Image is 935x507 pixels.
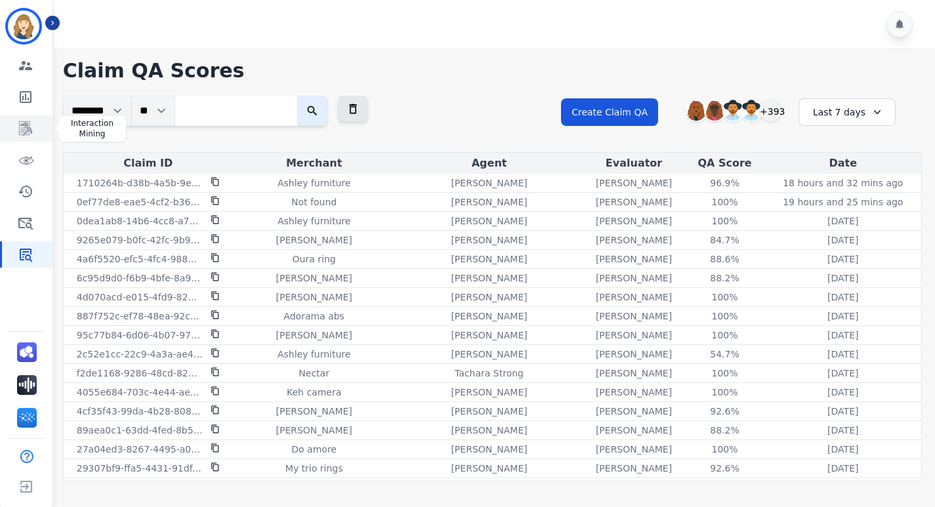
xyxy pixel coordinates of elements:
[827,253,858,266] p: [DATE]
[451,481,527,494] p: [PERSON_NAME]
[827,367,858,380] p: [DATE]
[596,462,672,475] p: [PERSON_NAME]
[827,424,858,437] p: [DATE]
[696,329,755,342] div: 100%
[451,348,527,361] p: [PERSON_NAME]
[77,214,203,228] p: 0dea1ab8-14b6-4cc8-a7da-605d4116b323
[451,233,527,247] p: [PERSON_NAME]
[596,214,672,228] p: [PERSON_NAME]
[696,348,755,361] div: 54.7%
[278,481,350,494] p: Ashley furniture
[696,214,755,228] div: 100%
[596,443,672,456] p: [PERSON_NAME]
[596,481,672,494] p: [PERSON_NAME]
[451,291,527,304] p: [PERSON_NAME]
[66,155,230,171] div: Claim ID
[827,386,858,399] p: [DATE]
[696,424,755,437] div: 88.2%
[596,424,672,437] p: [PERSON_NAME]
[278,348,350,361] p: Ashley furniture
[827,233,858,247] p: [DATE]
[696,291,755,304] div: 100%
[451,462,527,475] p: [PERSON_NAME]
[768,155,919,171] div: Date
[278,176,350,190] p: Ashley furniture
[283,310,344,323] p: Adorama abs
[77,481,203,494] p: 64ad93f5-8000-405c-973c-7d1b001559f0
[827,291,858,304] p: [DATE]
[455,367,524,380] p: Tachara Strong
[696,462,755,475] div: 92.6%
[291,443,337,456] p: Do amore
[77,443,203,456] p: 27a04ed3-8267-4495-a068-11ea3b7897d2
[451,329,527,342] p: [PERSON_NAME]
[696,272,755,285] div: 88.2%
[827,405,858,418] p: [DATE]
[287,386,341,399] p: Keh camera
[291,195,337,209] p: Not found
[783,195,903,209] p: 19 hours and 25 mins ago
[696,405,755,418] div: 92.6%
[696,233,755,247] div: 84.7%
[596,310,672,323] p: [PERSON_NAME]
[77,291,203,304] p: 4d070acd-e015-4fd9-8283-a93d348c75c5
[276,233,352,247] p: [PERSON_NAME]
[8,10,39,42] img: Bordered avatar
[596,386,672,399] p: [PERSON_NAME]
[77,272,203,285] p: 6c95d9d0-f6b9-4bfe-8a92-87b3896e1bd1
[451,214,527,228] p: [PERSON_NAME]
[596,233,672,247] p: [PERSON_NAME]
[696,386,755,399] div: 100%
[596,348,672,361] p: [PERSON_NAME]
[398,155,581,171] div: Agent
[77,195,203,209] p: 0ef77de8-eae5-4cf2-b36c-f1b820506f15
[451,405,527,418] p: [PERSON_NAME]
[77,405,203,418] p: 4cf35f43-99da-4b28-8086-d6437b0e5540
[299,367,329,380] p: Nectar
[293,253,336,266] p: Oura ring
[276,291,352,304] p: [PERSON_NAME]
[596,176,672,190] p: [PERSON_NAME]
[696,176,755,190] div: 96.9%
[451,443,527,456] p: [PERSON_NAME]
[827,348,858,361] p: [DATE]
[696,481,755,494] div: 100%
[451,310,527,323] p: [PERSON_NAME]
[236,155,393,171] div: Merchant
[696,367,755,380] div: 100%
[77,386,203,399] p: 4055e684-703c-4e44-ae44-a40c991e72c5
[596,329,672,342] p: [PERSON_NAME]
[687,155,762,171] div: QA Score
[77,176,203,190] p: 1710264b-d38b-4a5b-9e47-86a992e6057d
[451,195,527,209] p: [PERSON_NAME]
[783,176,903,190] p: 18 hours and 32 mins ago
[827,462,858,475] p: [DATE]
[276,405,352,418] p: [PERSON_NAME]
[451,176,527,190] p: [PERSON_NAME]
[759,100,781,122] div: +393
[77,310,203,323] p: 887f752c-ef78-48ea-92c5-0dea794aecf2
[596,195,672,209] p: [PERSON_NAME]
[451,386,527,399] p: [PERSON_NAME]
[827,310,858,323] p: [DATE]
[596,253,672,266] p: [PERSON_NAME]
[696,253,755,266] div: 88.6%
[827,214,858,228] p: [DATE]
[696,195,755,209] div: 100%
[827,443,858,456] p: [DATE]
[827,272,858,285] p: [DATE]
[451,424,527,437] p: [PERSON_NAME]
[827,329,858,342] p: [DATE]
[278,214,350,228] p: Ashley furniture
[77,348,203,361] p: 2c52e1cc-22c9-4a3a-ae4d-ed0739afa3cd
[77,329,203,342] p: 95c77b84-6d06-4b07-9700-5ac3b7cb0c30
[561,98,658,126] button: Create Claim QA
[451,272,527,285] p: [PERSON_NAME]
[586,155,682,171] div: Evaluator
[596,367,672,380] p: [PERSON_NAME]
[799,98,896,126] div: Last 7 days
[77,253,203,266] p: 4a6f5520-efc5-4fc4-9888-c10daec4755e
[696,443,755,456] div: 100%
[77,462,203,475] p: 29307bf9-ffa5-4431-91df-034455faea79
[827,481,858,494] p: [DATE]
